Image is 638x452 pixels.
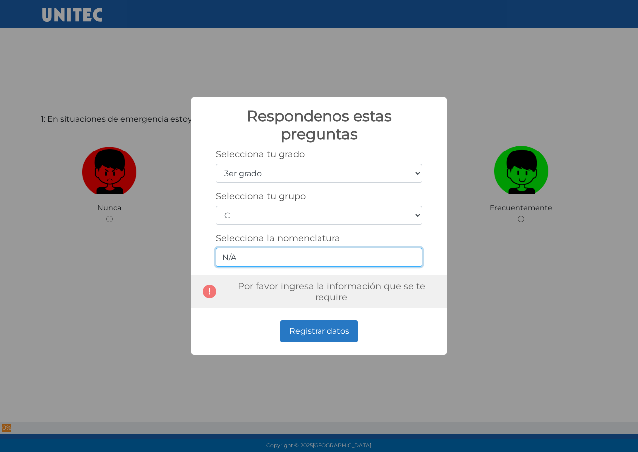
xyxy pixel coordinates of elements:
label: Selecciona la nomenclatura [216,233,340,244]
label: Selecciona tu grupo [216,191,306,202]
h2: Respondenos estas preguntas [216,107,422,143]
label: Selecciona tu grado [216,149,305,160]
div: Por favor ingresa la información que se te require [191,275,447,308]
button: Registrar datos [280,320,358,342]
